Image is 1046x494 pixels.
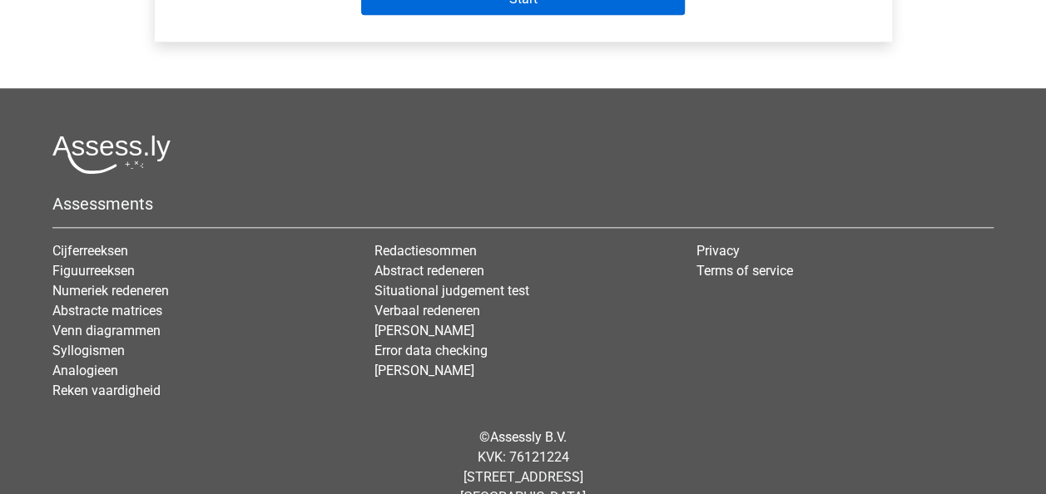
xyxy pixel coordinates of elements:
[374,343,488,358] a: Error data checking
[490,429,567,445] a: Assessly B.V.
[697,263,793,279] a: Terms of service
[52,263,135,279] a: Figuurreeksen
[374,303,480,319] a: Verbaal redeneren
[697,243,740,259] a: Privacy
[374,363,474,378] a: [PERSON_NAME]
[52,383,161,398] a: Reken vaardigheid
[374,263,484,279] a: Abstract redeneren
[52,363,118,378] a: Analogieen
[374,283,529,299] a: Situational judgement test
[374,323,474,338] a: [PERSON_NAME]
[52,135,171,174] img: Assessly logo
[52,243,128,259] a: Cijferreeksen
[52,323,161,338] a: Venn diagrammen
[374,243,477,259] a: Redactiesommen
[52,303,162,319] a: Abstracte matrices
[52,283,169,299] a: Numeriek redeneren
[52,343,125,358] a: Syllogismen
[52,194,994,214] h5: Assessments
